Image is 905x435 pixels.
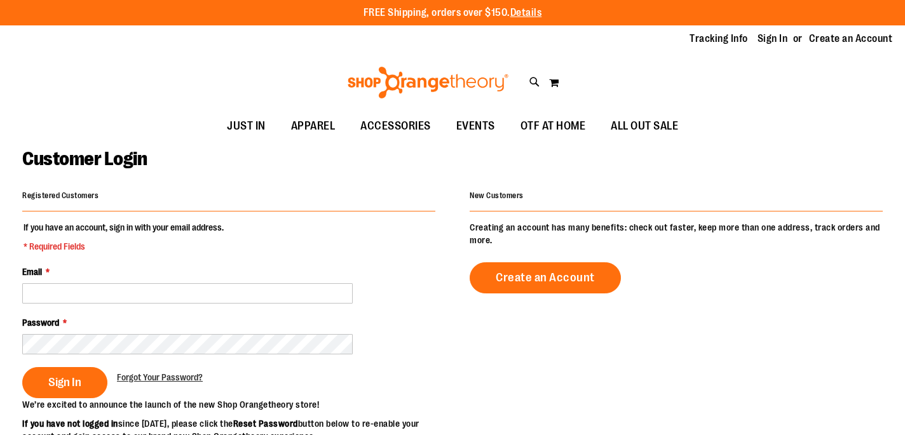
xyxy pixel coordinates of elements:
p: FREE Shipping, orders over $150. [364,6,542,20]
a: Sign In [758,32,788,46]
strong: Registered Customers [22,191,99,200]
span: ALL OUT SALE [611,112,678,140]
span: Sign In [48,375,81,389]
legend: If you have an account, sign in with your email address. [22,221,225,253]
span: APPAREL [291,112,336,140]
img: Shop Orangetheory [346,67,510,98]
span: Customer Login [22,148,147,170]
a: Tracking Info [690,32,748,46]
strong: New Customers [470,191,524,200]
span: Forgot Your Password? [117,372,203,382]
a: Create an Account [809,32,893,46]
span: EVENTS [456,112,495,140]
span: JUST IN [227,112,266,140]
span: Email [22,267,42,277]
span: * Required Fields [24,240,224,253]
strong: If you have not logged in [22,418,118,429]
span: Create an Account [496,271,595,284]
span: OTF AT HOME [521,112,586,140]
strong: Reset Password [233,418,298,429]
a: Forgot Your Password? [117,371,203,384]
p: We’re excited to announce the launch of the new Shop Orangetheory store! [22,398,452,411]
a: Details [510,7,542,18]
button: Sign In [22,367,107,398]
p: Creating an account has many benefits: check out faster, keep more than one address, track orders... [470,221,883,246]
span: Password [22,318,59,328]
a: Create an Account [470,262,621,293]
span: ACCESSORIES [360,112,431,140]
